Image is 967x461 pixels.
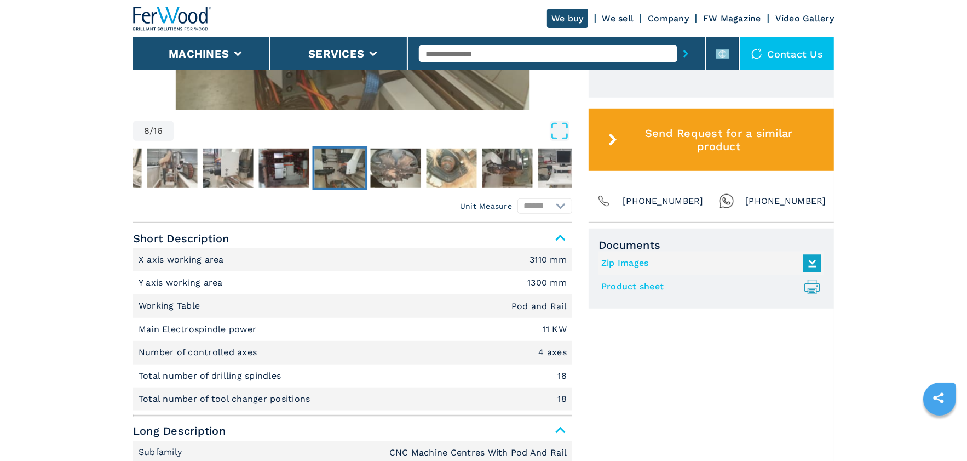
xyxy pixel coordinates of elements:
[308,47,364,60] button: Services
[133,7,212,31] img: Ferwood
[536,146,591,190] button: Go to Slide 12
[598,238,824,252] span: Documents
[740,37,834,70] div: Contact us
[719,193,734,209] img: Whatsapp
[529,255,567,264] em: 3110 mm
[169,47,229,60] button: Machines
[259,149,309,188] img: dcfdd651903d74244b1ec7fa65c41c36
[538,149,589,188] img: 111d0f4d186f1475ca3269e7b4bf2973
[149,127,153,135] span: /
[313,146,367,190] button: Go to Slide 8
[511,302,567,311] em: Pod and Rail
[133,421,572,441] span: Long Description
[558,372,567,380] em: 18
[745,193,826,209] span: [PHONE_NUMBER]
[139,346,260,358] p: Number of controlled axes
[145,146,200,190] button: Go to Slide 5
[315,149,365,188] img: 71c895ab394bd2fda714f7963f024e9d
[91,149,142,188] img: cf207c3d1fea306067f9ca0e521d30ee
[144,127,149,135] span: 8
[89,146,144,190] button: Go to Slide 4
[139,370,284,382] p: Total number of drilling spindles
[154,127,163,135] span: 16
[460,201,512,212] em: Unit Measure
[147,149,198,188] img: 3d4d08a889a1207b335624a2246f7348
[648,13,689,24] a: Company
[622,127,816,153] span: Send Request for a similar product
[139,393,313,405] p: Total number of tool changer positions
[389,448,567,457] em: CNC Machine Centres With Pod And Rail
[602,13,634,24] a: We sell
[920,412,959,453] iframe: Chat
[623,193,704,209] span: [PHONE_NUMBER]
[257,146,312,190] button: Go to Slide 7
[203,149,254,188] img: a2d21aae8ae1cffc7ba24456ccdb7edd
[482,149,533,188] img: fab31d99ad330a66c33cbe01af2147e8
[201,146,256,190] button: Go to Slide 6
[547,9,588,28] a: We buy
[601,278,816,296] a: Product sheet
[751,48,762,59] img: Contact us
[424,146,479,190] button: Go to Slide 10
[543,325,567,334] em: 11 KW
[480,146,535,190] button: Go to Slide 11
[539,348,567,357] em: 4 axes
[925,384,952,412] a: sharethis
[176,121,569,141] button: Open Fullscreen
[427,149,477,188] img: 3111b9c8cebff306ef5312abd1222ef1
[596,193,612,209] img: Phone
[775,13,834,24] a: Video Gallery
[558,395,567,403] em: 18
[677,41,694,66] button: submit-button
[139,300,203,312] p: Working Table
[527,278,567,287] em: 1300 mm
[133,229,572,248] span: Short Description
[703,13,761,24] a: FW Magazine
[601,254,816,272] a: Zip Images
[139,446,185,458] p: Subfamily
[371,149,421,188] img: 483599204a4f42604abcee5c4aa06263
[369,146,423,190] button: Go to Slide 9
[139,254,227,266] p: X axis working area
[133,248,572,411] div: Short Description
[139,277,226,289] p: Y axis working area
[139,323,260,335] p: Main Electrospindle power
[589,109,834,171] button: Send Request for a similar product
